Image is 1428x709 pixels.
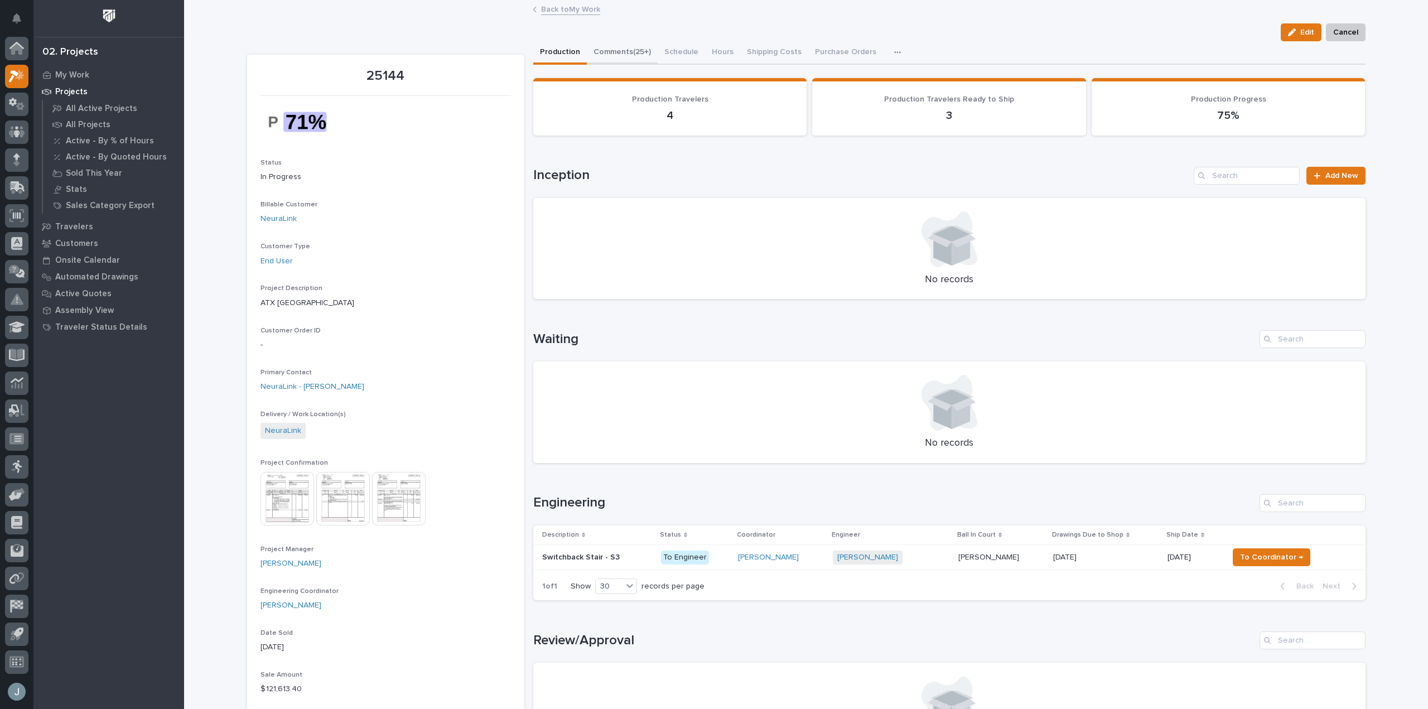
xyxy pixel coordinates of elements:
p: 75% [1105,109,1352,122]
p: Assembly View [55,306,114,316]
a: Customers [33,235,184,252]
p: Active - By Quoted Hours [66,152,167,162]
p: [PERSON_NAME] [958,551,1021,562]
span: Status [260,160,282,166]
p: records per page [641,582,705,591]
a: Add New [1306,167,1365,185]
p: 3 [826,109,1073,122]
p: Ship Date [1166,529,1198,541]
p: No records [547,274,1352,286]
a: Automated Drawings [33,268,184,285]
span: Delivery / Work Location(s) [260,411,346,418]
p: Stats [66,185,87,195]
img: uOEAMYO_DI-mh1t4WQm4UVFJcJtqzl6P9xxEqP6uZXI [260,103,344,141]
a: [PERSON_NAME] [260,558,321,570]
p: No records [547,437,1352,450]
h1: Waiting [533,331,1255,348]
a: My Work [33,66,184,83]
p: Onsite Calendar [55,255,120,266]
h1: Inception [533,167,1190,184]
span: Edit [1300,27,1314,37]
span: Customer Type [260,243,310,250]
p: Travelers [55,222,93,232]
input: Search [1194,167,1300,185]
span: Date Sold [260,630,293,636]
p: Show [571,582,591,591]
button: Cancel [1326,23,1366,41]
p: Ball In Court [957,529,996,541]
span: To Coordinator → [1240,551,1303,564]
button: Hours [705,41,740,65]
span: Sale Amount [260,672,302,678]
div: Notifications [14,13,28,31]
span: Engineering Coordinator [260,588,339,595]
button: Edit [1281,23,1321,41]
p: 4 [547,109,794,122]
p: Switchback Stair - S3 [542,551,622,562]
p: [DATE] [260,642,511,653]
p: Status [660,529,681,541]
tr: Switchback Stair - S3Switchback Stair - S3 To Engineer[PERSON_NAME] [PERSON_NAME] [PERSON_NAME][P... [533,545,1366,570]
p: Active - By % of Hours [66,136,154,146]
p: All Active Projects [66,104,137,114]
a: All Projects [43,117,184,132]
div: 02. Projects [42,46,98,59]
span: Back [1290,581,1314,591]
p: Coordinator [737,529,775,541]
a: [PERSON_NAME] [260,600,321,611]
a: Travelers [33,218,184,235]
div: 30 [596,581,623,592]
a: Active Quotes [33,285,184,302]
p: Engineer [832,529,860,541]
span: Primary Contact [260,369,312,376]
button: Purchase Orders [808,41,883,65]
p: Sales Category Export [66,201,155,211]
p: ATX [GEOGRAPHIC_DATA] [260,297,511,309]
h1: Review/Approval [533,633,1255,649]
input: Search [1260,330,1366,348]
span: Production Travelers [632,95,708,103]
input: Search [1260,494,1366,512]
p: My Work [55,70,89,80]
span: Billable Customer [260,201,317,208]
img: Workspace Logo [99,6,119,26]
a: [PERSON_NAME] [738,553,799,562]
p: [DATE] [1053,551,1079,562]
p: In Progress [260,171,511,183]
button: Notifications [5,7,28,30]
a: Traveler Status Details [33,319,184,335]
a: Sold This Year [43,165,184,181]
a: Back toMy Work [541,2,600,15]
a: Projects [33,83,184,100]
p: Projects [55,87,88,97]
p: 1 of 1 [533,573,566,600]
a: Onsite Calendar [33,252,184,268]
a: NeuraLink [265,425,301,437]
span: Next [1323,581,1347,591]
span: Cancel [1333,26,1358,39]
a: [PERSON_NAME] [837,553,898,562]
h1: Engineering [533,495,1255,511]
input: Search [1260,631,1366,649]
a: All Active Projects [43,100,184,116]
a: Active - By % of Hours [43,133,184,148]
span: Customer Order ID [260,327,321,334]
span: Project Confirmation [260,460,328,466]
a: NeuraLink - [PERSON_NAME] [260,381,364,393]
div: To Engineer [661,551,709,565]
a: Stats [43,181,184,197]
p: Traveler Status Details [55,322,147,332]
button: Next [1318,581,1366,591]
button: Comments (25+) [587,41,658,65]
p: - [260,339,511,351]
button: Back [1271,581,1318,591]
button: Production [533,41,587,65]
p: 25144 [260,68,511,84]
a: End User [260,255,293,267]
span: Production Travelers Ready to Ship [884,95,1014,103]
button: Shipping Costs [740,41,808,65]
